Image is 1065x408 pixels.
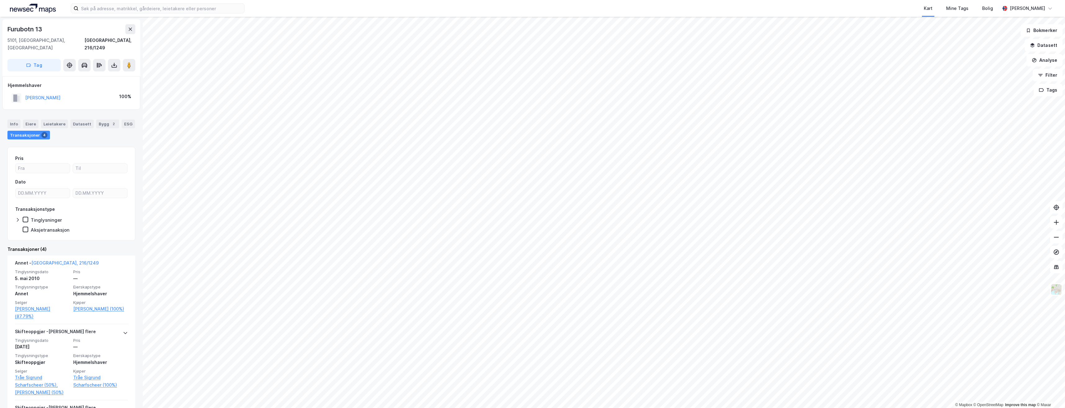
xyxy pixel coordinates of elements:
[7,24,43,34] div: Furubotn 13
[955,403,972,407] a: Mapbox
[7,37,84,52] div: 5101, [GEOGRAPHIC_DATA], [GEOGRAPHIC_DATA]
[41,120,68,128] div: Leietakere
[110,121,117,127] div: 2
[7,59,61,71] button: Tag
[73,275,128,282] div: —
[15,374,70,389] a: Tråe Sigrund Scharfscheer (50%),
[1034,84,1063,96] button: Tags
[15,275,70,282] div: 5. mai 2010
[15,305,70,320] a: [PERSON_NAME] (87.79%)
[1027,54,1063,66] button: Analyse
[73,269,128,274] span: Pris
[122,120,135,128] div: ESG
[15,290,70,297] div: Annet
[15,328,96,338] div: Skifteoppgjør - [PERSON_NAME] flere
[1010,5,1045,12] div: [PERSON_NAME]
[15,269,70,274] span: Tinglysningsdato
[70,120,94,128] div: Datasett
[15,343,70,351] div: [DATE]
[73,290,128,297] div: Hjemmelshaver
[15,155,24,162] div: Pris
[31,217,62,223] div: Tinglysninger
[1033,69,1063,81] button: Filter
[15,178,26,186] div: Dato
[96,120,119,128] div: Bygg
[8,82,135,89] div: Hjemmelshaver
[15,300,70,305] span: Selger
[73,284,128,290] span: Eierskapstype
[15,389,70,396] a: [PERSON_NAME] (50%)
[15,284,70,290] span: Tinglysningstype
[15,353,70,358] span: Tinglysningstype
[23,120,38,128] div: Eiere
[73,374,128,389] a: Tråe Sigrund Scharfscheer (100%)
[84,37,135,52] div: [GEOGRAPHIC_DATA], 216/1249
[1034,378,1065,408] iframe: Chat Widget
[1050,283,1062,295] img: Z
[73,359,128,366] div: Hjemmelshaver
[16,164,70,173] input: Fra
[31,260,99,265] a: [GEOGRAPHIC_DATA], 216/1249
[79,4,244,13] input: Søk på adresse, matrikkel, gårdeiere, leietakere eller personer
[7,131,50,139] div: Transaksjoner
[924,5,932,12] div: Kart
[16,188,70,198] input: DD.MM.YYYY
[15,338,70,343] span: Tinglysningsdato
[7,120,20,128] div: Info
[119,93,131,100] div: 100%
[15,259,99,269] div: Annet -
[15,206,55,213] div: Transaksjonstype
[73,305,128,313] a: [PERSON_NAME] (100%)
[15,369,70,374] span: Selger
[31,227,70,233] div: Aksjetransaksjon
[7,246,135,253] div: Transaksjoner (4)
[946,5,968,12] div: Mine Tags
[973,403,1004,407] a: OpenStreetMap
[41,132,47,138] div: 4
[1025,39,1063,52] button: Datasett
[73,369,128,374] span: Kjøper
[73,353,128,358] span: Eierskapstype
[73,300,128,305] span: Kjøper
[73,338,128,343] span: Pris
[10,4,56,13] img: logo.a4113a55bc3d86da70a041830d287a7e.svg
[73,188,127,198] input: DD.MM.YYYY
[15,359,70,366] div: Skifteoppgjør
[1005,403,1036,407] a: Improve this map
[1021,24,1063,37] button: Bokmerker
[982,5,993,12] div: Bolig
[73,343,128,351] div: —
[73,164,127,173] input: Til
